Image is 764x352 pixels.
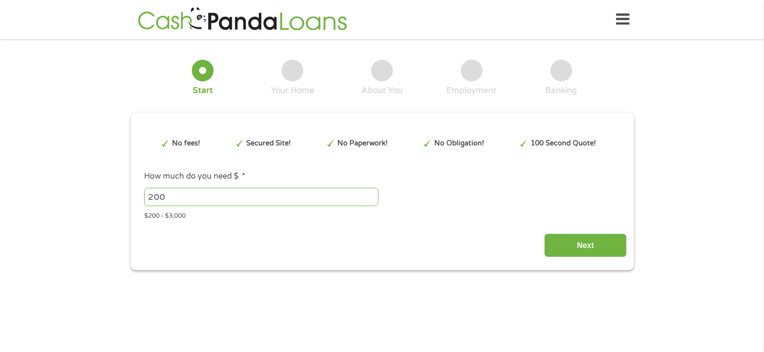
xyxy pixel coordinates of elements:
div: Banking [545,85,577,96]
div: $200 - $3,000 [144,208,619,221]
div: Start [193,85,213,96]
img: GetLoanNow Logo [135,6,350,33]
p: No Obligation! [434,138,484,149]
div: About You [362,85,402,96]
input: Next [544,234,627,257]
div: Employment [446,85,496,96]
label: How much do you need $ [144,171,245,182]
div: Your Home [271,85,314,96]
p: Secured Site! [246,138,291,149]
p: No fees! [172,138,200,149]
p: No Paperwork! [337,138,388,149]
p: 100 Second Quote! [531,138,596,149]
